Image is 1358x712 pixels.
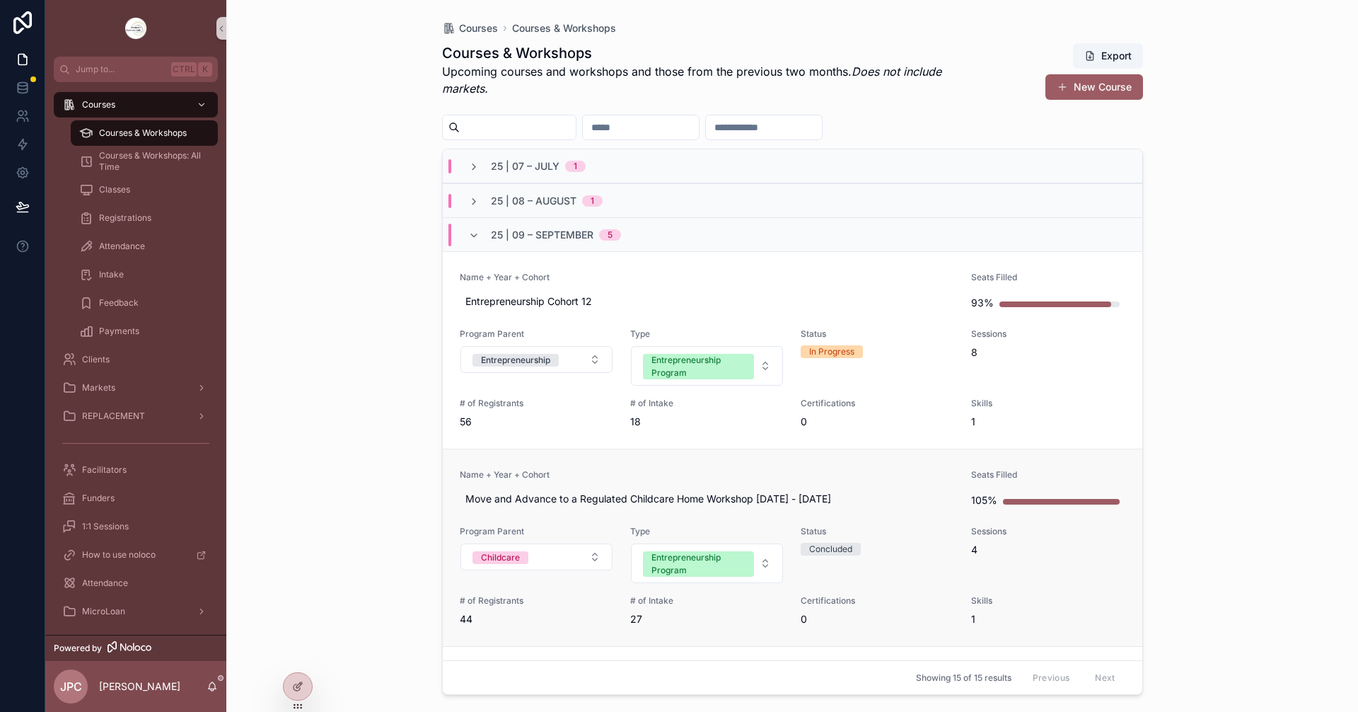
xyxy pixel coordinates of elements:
span: # of Intake [630,398,784,409]
span: Status [801,526,954,537]
div: Concluded [809,543,852,556]
button: Select Button [631,544,783,583]
button: Jump to...CtrlK [54,57,218,82]
span: Program Parent [460,328,613,340]
span: Attendance [99,241,145,252]
span: JPC [60,678,82,695]
span: Showing 15 of 15 results [916,672,1011,684]
span: How to use noloco [82,549,156,561]
button: Export [1073,43,1143,69]
span: # of Registrants [460,595,613,607]
span: Name + Year + Cohort [460,469,955,481]
a: Name + Year + CohortEntrepreneurship Cohort 12Seats Filled93%Program ParentSelect ButtonTypeSelec... [443,251,1142,449]
a: Clients [54,347,218,372]
div: 93% [971,289,994,317]
div: 5 [608,229,613,241]
span: Courses [82,99,115,110]
span: Funders [82,493,115,504]
div: 1 [574,161,577,172]
span: Type [630,526,784,537]
span: 1:1 Sessions [82,521,129,532]
a: Attendance [54,570,218,596]
span: # of Intake [630,595,784,607]
span: Certifications [801,398,954,409]
span: Skills [971,398,1125,409]
a: 1:1 Sessions [54,514,218,539]
a: How to use noloco [54,542,218,568]
span: Markets [82,382,115,394]
div: Childcare [481,551,520,564]
span: Courses [459,21,498,35]
div: In Progress [809,345,854,358]
div: Entrepreneurship [481,354,550,367]
span: Payments [99,326,139,337]
span: Attendance [82,578,128,589]
img: App logo [124,17,147,40]
span: Seats Filled [971,272,1125,283]
span: Intake [99,269,124,280]
span: Certifications [801,595,954,607]
span: Sessions [971,526,1125,537]
div: Entrepreneurship Program [651,551,745,577]
span: Feedback [99,297,139,309]
button: Select Button [631,346,783,386]
span: 18 [630,415,784,429]
button: Select Button [460,346,613,373]
a: Registrations [71,205,218,231]
a: Funders [54,486,218,511]
h1: Courses & Workshops [442,43,966,63]
span: Type [630,328,784,340]
span: REPLACEMENT [82,410,145,422]
span: Powered by [54,643,102,654]
span: 25 | 07 – July [491,159,559,173]
a: Classes [71,177,218,202]
span: 56 [460,415,613,429]
span: Clients [82,354,110,365]
span: 25 | 09 – September [491,228,593,242]
span: Sessions [971,328,1125,340]
span: Facilitators [82,464,127,476]
a: Name + Year + CohortMove and Advance to a Regulated Childcare Home Workshop [DATE] - [DATE]Seats ... [443,449,1142,646]
p: [PERSON_NAME] [99,679,180,694]
p: Upcoming courses and workshops and those from the previous two months. [442,63,966,97]
button: Select Button [460,544,613,570]
a: Courses & Workshops: All Time [71,149,218,174]
span: 44 [460,612,613,626]
span: Courses & Workshops [99,127,187,139]
a: REPLACEMENT [54,403,218,429]
span: Classes [99,184,130,195]
span: Courses & Workshops: All Time [99,150,204,173]
span: 0 [801,415,954,429]
span: Program Parent [460,526,613,537]
span: # of Registrants [460,398,613,409]
a: Courses [54,92,218,117]
a: Facilitators [54,457,218,483]
div: 1 [591,195,594,207]
span: Skills [971,595,1125,607]
em: Does not include markets. [442,64,941,96]
span: Move and Advance to a Regulated Childcare Home Workshop [DATE] - [DATE] [465,492,949,506]
span: 1 [971,612,1125,626]
span: MicroLoan [82,606,125,617]
span: Name + Year + Cohort [460,272,955,283]
span: 1 [971,415,1125,429]
span: Jump to... [76,64,166,75]
div: Entrepreneurship Program [651,354,745,379]
div: scrollable content [45,82,226,635]
span: Seats Filled [971,469,1125,481]
a: Markets [54,375,218,401]
span: 0 [801,612,954,626]
span: 25 | 08 – August [491,194,576,208]
a: Courses & Workshops [71,120,218,146]
a: Courses [442,21,498,35]
a: Intake [71,262,218,287]
div: 105% [971,486,997,515]
a: Powered by [45,635,226,661]
span: Entrepreneurship Cohort 12 [465,294,949,309]
button: New Course [1045,74,1143,100]
span: Registrations [99,212,151,224]
span: Courses & Workshops [512,21,616,35]
span: 4 [971,543,1125,557]
span: Ctrl [171,62,197,76]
